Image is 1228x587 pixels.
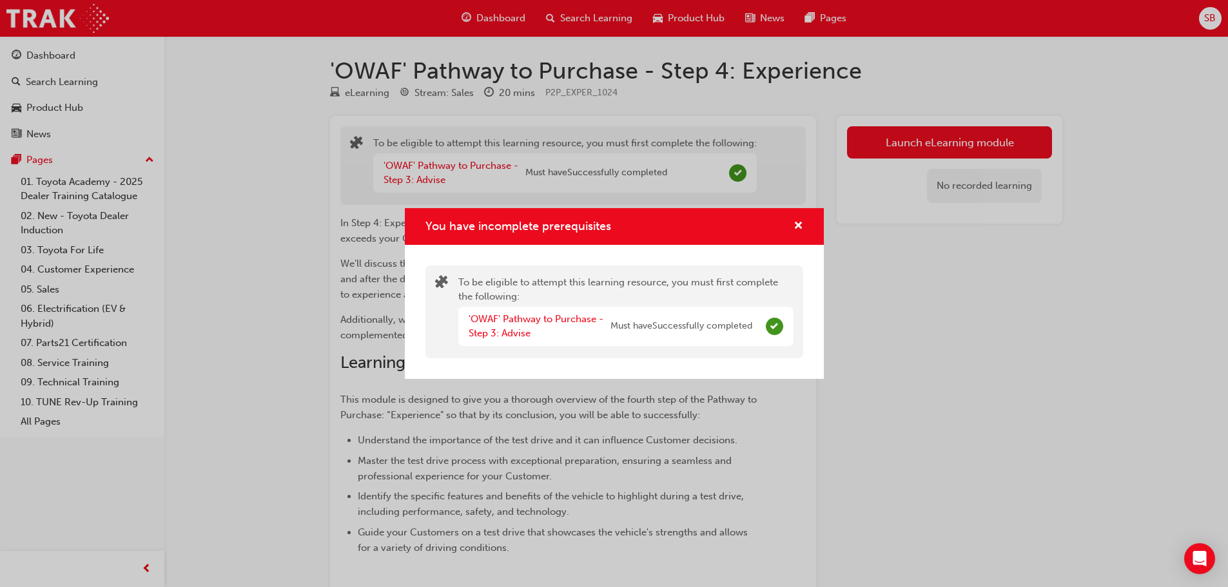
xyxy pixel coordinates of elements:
[435,276,448,291] span: puzzle-icon
[425,219,611,233] span: You have incomplete prerequisites
[458,275,794,349] div: To be eligible to attempt this learning resource, you must first complete the following:
[405,208,824,379] div: You have incomplete prerequisites
[610,319,752,334] span: Must have Successfully completed
[469,313,603,340] a: 'OWAF' Pathway to Purchase - Step 3: Advise
[794,221,803,233] span: cross-icon
[766,318,783,335] span: Complete
[794,218,803,235] button: cross-icon
[1184,543,1215,574] div: Open Intercom Messenger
